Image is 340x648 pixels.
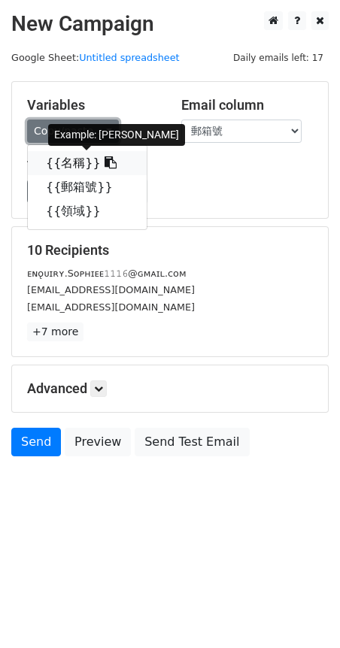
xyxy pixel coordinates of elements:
[27,284,195,295] small: [EMAIL_ADDRESS][DOMAIN_NAME]
[181,97,313,114] h5: Email column
[11,52,180,63] small: Google Sheet:
[27,97,159,114] h5: Variables
[228,50,329,66] span: Daily emails left: 17
[79,52,179,63] a: Untitled spreadsheet
[135,428,249,456] a: Send Test Email
[11,11,329,37] h2: New Campaign
[228,52,329,63] a: Daily emails left: 17
[27,242,313,259] h5: 10 Recipients
[28,151,147,175] a: {{名稱}}
[11,428,61,456] a: Send
[27,380,313,397] h5: Advanced
[65,428,131,456] a: Preview
[265,576,340,648] iframe: Chat Widget
[27,301,195,313] small: [EMAIL_ADDRESS][DOMAIN_NAME]
[48,124,185,146] div: Example: [PERSON_NAME]
[265,576,340,648] div: 聊天小组件
[27,120,119,143] a: Copy/paste...
[27,268,187,279] small: ᴇɴǫᴜɪʀʏ.Sᴏᴘʜɪᴇᴇ𝟷𝟷𝟷𝟼@ɢᴍᴀɪʟ.ᴄᴏᴍ
[27,322,83,341] a: +7 more
[28,199,147,223] a: {{領域}}
[28,175,147,199] a: {{郵箱號}}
